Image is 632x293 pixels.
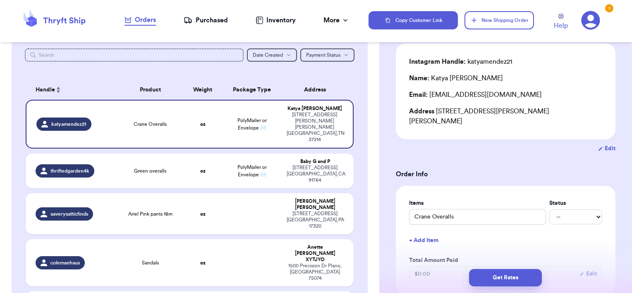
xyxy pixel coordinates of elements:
span: Crane Overalls [134,121,167,127]
div: [STREET_ADDRESS][PERSON_NAME][PERSON_NAME] [GEOGRAPHIC_DATA] , TN 37214 [287,112,343,143]
a: Help [554,14,568,31]
span: Handle [36,86,55,94]
span: Email: [409,91,428,98]
strong: oz [200,211,206,216]
span: colemanhaus [50,259,80,266]
span: thriftedgarden4k [50,168,89,174]
span: PolyMailer or Envelope ✉️ [237,165,267,177]
span: Address [409,108,434,115]
button: + Add Item [406,231,606,250]
span: katyamendez21 [51,121,86,127]
button: Copy Customer Link [369,11,458,29]
th: Address [282,80,354,100]
div: More [323,15,350,25]
div: [STREET_ADDRESS][PERSON_NAME][PERSON_NAME] [409,106,602,126]
div: Orders [124,15,156,25]
th: Package Type [223,80,282,100]
div: 1 [605,4,613,12]
span: Help [554,21,568,31]
label: Items [409,199,546,207]
button: Sort ascending [55,85,62,95]
a: 1 [581,11,600,30]
button: Date Created [247,48,297,62]
div: Katya [PERSON_NAME] [287,106,343,112]
button: Edit [598,144,615,153]
button: Payment Status [300,48,354,62]
div: Anette [PERSON_NAME] XYTJYO [287,244,344,263]
div: katyamendez21 [409,57,512,67]
strong: oz [200,122,206,127]
span: Instagram Handle: [409,58,466,65]
div: [STREET_ADDRESS] [GEOGRAPHIC_DATA] , CA 91764 [287,165,344,183]
div: Katya [PERSON_NAME] [409,73,503,83]
span: PolyMailer or Envelope ✉️ [237,118,267,130]
span: aaverysatticfinds [50,211,88,217]
label: Status [549,199,602,207]
th: Product [117,80,183,100]
span: Date Created [253,53,283,58]
a: Orders [124,15,156,26]
strong: oz [200,168,206,173]
input: Search [25,48,244,62]
h3: Order Info [396,169,615,179]
th: Weight [183,80,223,100]
div: [PERSON_NAME] [PERSON_NAME] [287,198,344,211]
label: Total Amount Paid [409,256,602,264]
span: Sandals [142,259,159,266]
a: Purchased [184,15,228,25]
button: Get Rates [469,269,542,286]
span: Ariel Pink pants 18m [128,211,172,217]
div: [EMAIL_ADDRESS][DOMAIN_NAME] [409,90,602,100]
span: Green overalls [134,168,166,174]
div: Baby G and P [287,159,344,165]
strong: oz [200,260,206,265]
button: New Shipping Order [464,11,534,29]
span: Payment Status [306,53,340,58]
a: Inventory [256,15,296,25]
div: [STREET_ADDRESS] [GEOGRAPHIC_DATA] , PA 17320 [287,211,344,229]
div: 1500 Precision Dr Plano , [GEOGRAPHIC_DATA] 75074 [287,263,344,281]
span: Name: [409,75,429,82]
